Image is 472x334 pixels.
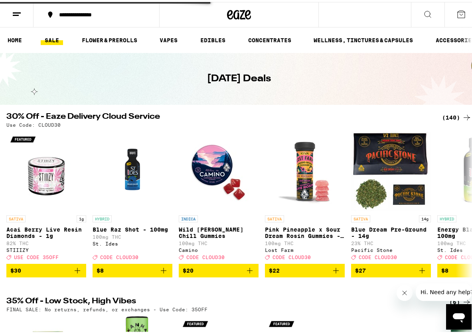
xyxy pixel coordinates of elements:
[351,130,431,262] a: Open page for Blue Dream Pre-Ground - 14g from Pacific Stone
[449,295,472,305] a: (6)
[359,253,397,258] span: CODE CLOUD30
[355,265,366,272] span: $27
[183,265,194,272] span: $20
[351,239,431,244] p: 23% THC
[6,213,26,220] p: SATIVA
[93,239,172,244] div: St. Ides
[179,130,259,262] a: Open page for Wild Berry Chill Gummies from Camino
[397,283,413,299] iframe: Close message
[265,130,345,209] img: Lost Farm - Pink Pineapple x Sour Dream Rosin Gummies - 100mg
[265,246,345,251] div: Lost Farm
[6,262,86,275] button: Add to bag
[93,224,172,231] p: Blue Raz Shot - 100mg
[265,262,345,275] button: Add to bag
[441,265,448,272] span: $8
[6,246,86,251] div: STIIIZY
[419,213,431,220] p: 14g
[6,130,86,209] img: STIIIZY - Acai Berry Live Resin Diamonds - 1g
[179,130,259,209] img: Camino - Wild Berry Chill Gummies
[97,265,104,272] span: $8
[14,253,59,258] span: USE CODE 35OFF
[6,111,433,120] h2: 30% Off - Eaze Delivery Cloud Service
[196,33,229,43] a: EDIBLES
[156,33,182,43] a: VAPES
[265,239,345,244] p: 100mg THC
[244,33,295,43] a: CONCENTRATES
[93,130,172,209] img: St. Ides - Blue Raz Shot - 100mg
[186,253,225,258] span: CODE CLOUD30
[351,262,431,275] button: Add to bag
[93,262,172,275] button: Add to bag
[351,130,431,209] img: Pacific Stone - Blue Dream Pre-Ground - 14g
[6,130,86,262] a: Open page for Acai Berry Live Resin Diamonds - 1g from STIIIZY
[4,33,26,43] a: HOME
[6,239,86,244] p: 82% THC
[351,213,370,220] p: SATIVA
[93,213,112,220] p: HYBRID
[446,302,472,328] iframe: Button to launch messaging window
[265,224,345,237] p: Pink Pineapple x Sour Dream Rosin Gummies - 100mg
[269,265,280,272] span: $22
[351,224,431,237] p: Blue Dream Pre-Ground - 14g
[273,253,311,258] span: CODE CLOUD30
[6,120,61,126] p: Use Code: CLOUD30
[437,213,456,220] p: HYBRID
[179,239,259,244] p: 100mg THC
[416,281,472,299] iframe: Message from company
[179,262,259,275] button: Add to bag
[5,6,57,12] span: Hi. Need any help?
[179,246,259,251] div: Camino
[6,295,433,305] h2: 35% Off - Low Stock, High Vibes
[179,213,198,220] p: INDICA
[6,224,86,237] p: Acai Berry Live Resin Diamonds - 1g
[179,224,259,237] p: Wild [PERSON_NAME] Chill Gummies
[442,111,472,120] a: (140)
[265,213,284,220] p: SATIVA
[78,33,141,43] a: FLOWER & PREROLLS
[207,70,271,84] h1: [DATE] Deals
[41,33,63,43] a: SALE
[93,130,172,262] a: Open page for Blue Raz Shot - 100mg from St. Ides
[310,33,417,43] a: WELLNESS, TINCTURES & CAPSULES
[100,253,138,258] span: CODE CLOUD30
[265,130,345,262] a: Open page for Pink Pineapple x Sour Dream Rosin Gummies - 100mg from Lost Farm
[93,232,172,238] p: 100mg THC
[10,265,21,272] span: $30
[6,305,207,310] p: FINAL SALE: No returns, refunds, or exchanges - Use Code: 35OFF
[351,246,431,251] div: Pacific Stone
[77,213,86,220] p: 1g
